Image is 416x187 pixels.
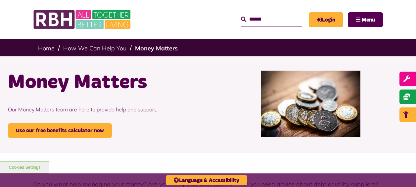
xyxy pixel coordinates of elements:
[362,17,375,23] span: Menu
[8,70,203,95] h1: Money Matters
[8,95,203,123] p: Our Money Matters team are here to provide help and support.
[8,123,112,138] a: Use our free benefits calculator now
[38,44,55,52] a: Home
[33,7,132,32] img: RBH
[166,175,247,185] button: Language & Accessibility
[348,12,383,27] button: Navigation
[309,12,343,27] a: MyRBH
[135,44,178,52] a: Money Matters
[63,44,126,52] a: How We Can Help You
[261,71,360,137] img: Money 2
[386,157,416,187] iframe: Netcall Web Assistant for live chat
